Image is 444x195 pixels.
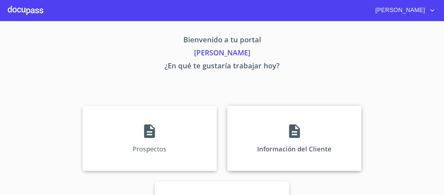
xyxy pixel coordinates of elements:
[257,145,332,153] p: Información del Cliente
[22,34,422,47] p: Bienvenido a tu portal
[22,60,422,73] p: ¿En qué te gustaría trabajar hoy?
[371,5,436,16] button: account of current user
[22,47,422,60] p: [PERSON_NAME]
[133,145,166,153] p: Prospectos
[371,5,428,16] span: [PERSON_NAME]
